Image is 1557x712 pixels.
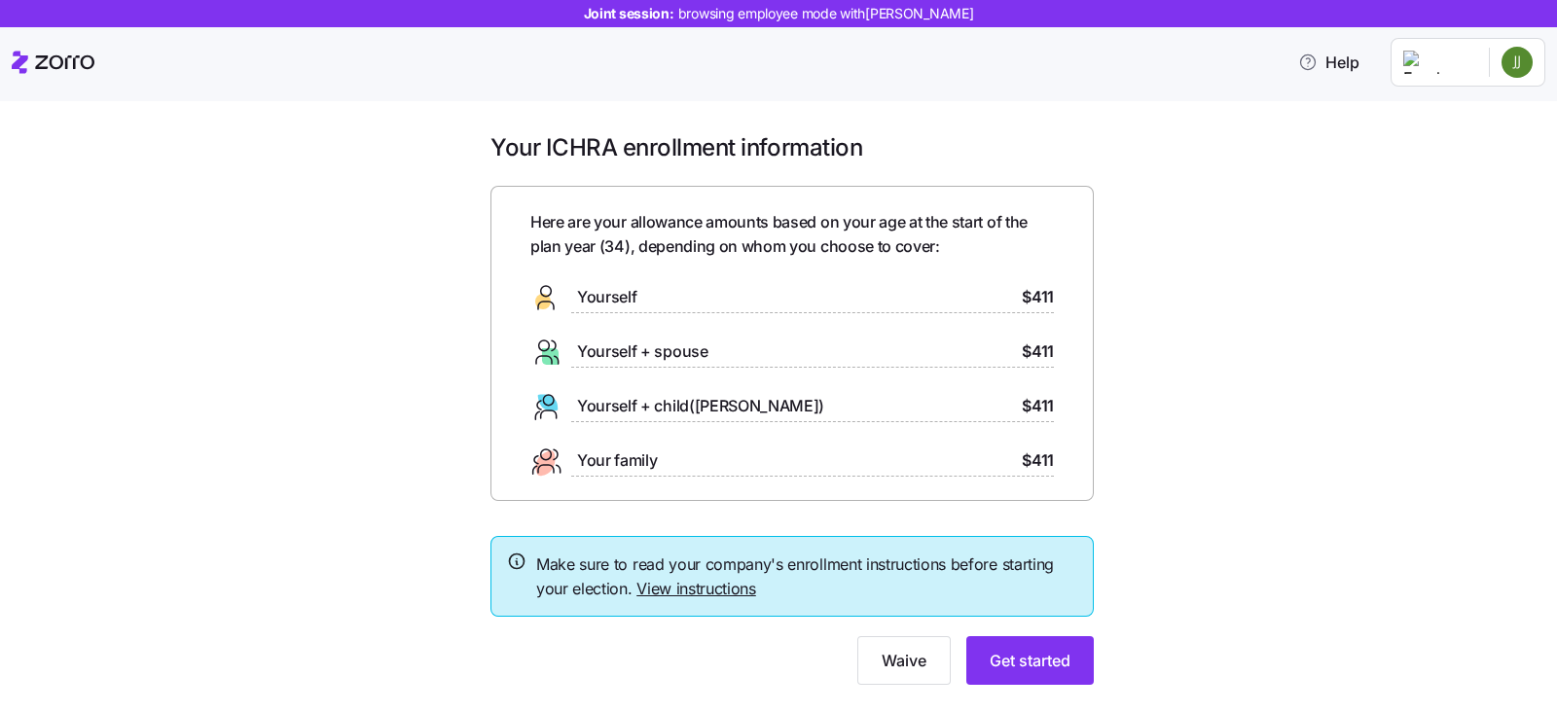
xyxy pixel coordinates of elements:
button: Help [1283,43,1375,82]
img: 99871a744abb813c68131619fb80f07d [1502,47,1533,78]
span: Joint session: [584,4,974,23]
span: $411 [1022,339,1054,364]
span: browsing employee mode with [PERSON_NAME] [678,4,974,23]
a: View instructions [636,579,756,598]
span: Here are your allowance amounts based on your age at the start of the plan year ( 34 ), depending... [530,210,1054,259]
span: $411 [1022,285,1054,309]
span: Help [1298,51,1359,74]
span: Waive [882,649,926,672]
span: $411 [1022,448,1054,473]
span: Yourself [577,285,636,309]
span: Your family [577,448,657,473]
span: Make sure to read your company's enrollment instructions before starting your election. [536,552,1077,601]
span: Yourself + spouse [577,339,708,364]
span: Get started [990,649,1070,672]
img: Employer logo [1403,51,1473,74]
button: Waive [857,636,951,685]
h1: Your ICHRA enrollment information [490,132,1094,162]
button: Get started [966,636,1094,685]
span: Yourself + child([PERSON_NAME]) [577,394,824,418]
span: $411 [1022,394,1054,418]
